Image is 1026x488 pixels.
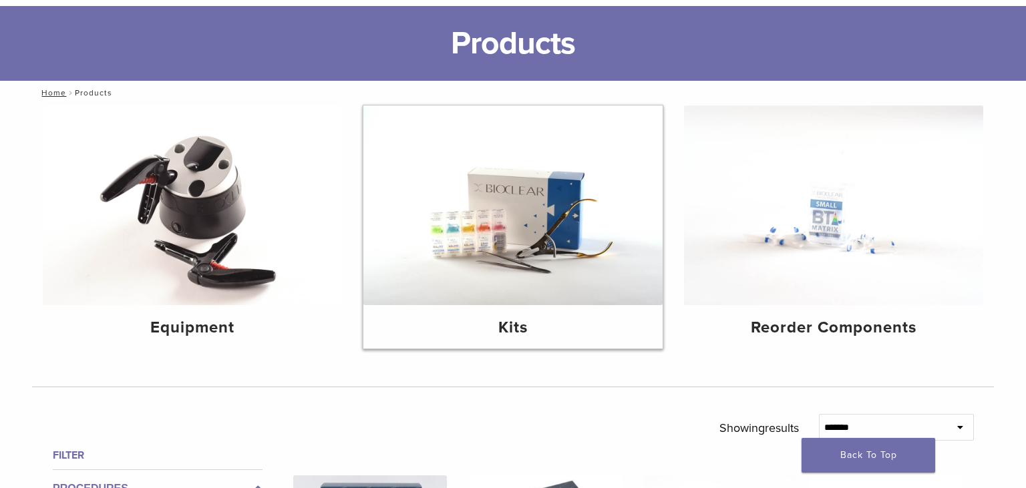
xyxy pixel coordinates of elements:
[695,316,973,340] h4: Reorder Components
[53,316,331,340] h4: Equipment
[53,447,263,463] h4: Filter
[43,105,342,305] img: Equipment
[719,414,799,442] p: Showing results
[802,438,935,473] a: Back To Top
[37,88,66,97] a: Home
[32,81,994,105] nav: Products
[43,105,342,348] a: Equipment
[374,316,652,340] h4: Kits
[684,105,983,305] img: Reorder Components
[66,89,75,96] span: /
[684,105,983,348] a: Reorder Components
[363,105,663,348] a: Kits
[363,105,663,305] img: Kits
